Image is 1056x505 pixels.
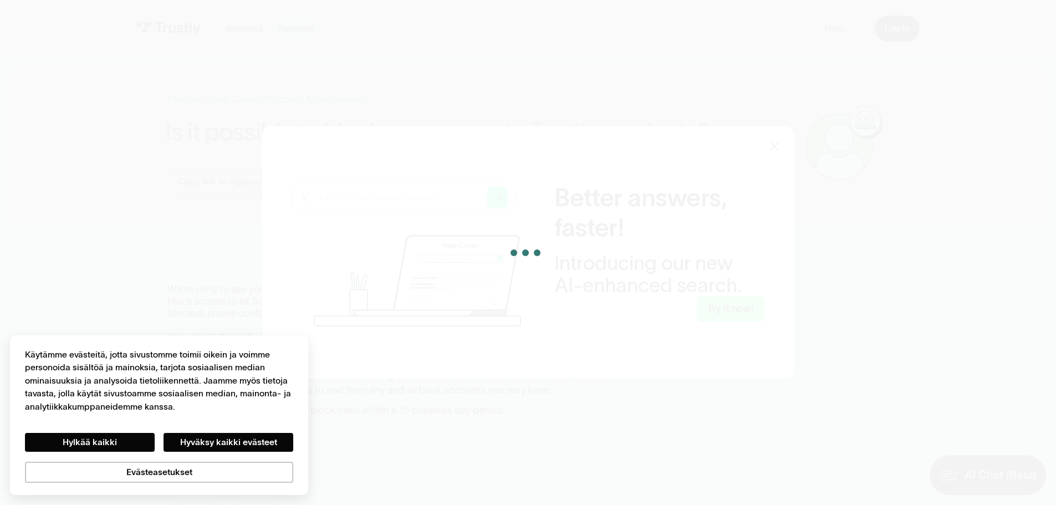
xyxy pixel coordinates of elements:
div: Käytämme evästeitä, jotta sivustomme toimii oikein ja voimme personoida sisältöä ja mainoksia, ta... [25,348,293,414]
button: Hylkää kaikki [25,433,155,452]
div: Cookie banner [10,335,308,495]
button: Hyväksy kaikki evästeet [164,433,293,452]
div: Yksityisyys [25,348,293,483]
button: Evästeasetukset [25,462,293,483]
